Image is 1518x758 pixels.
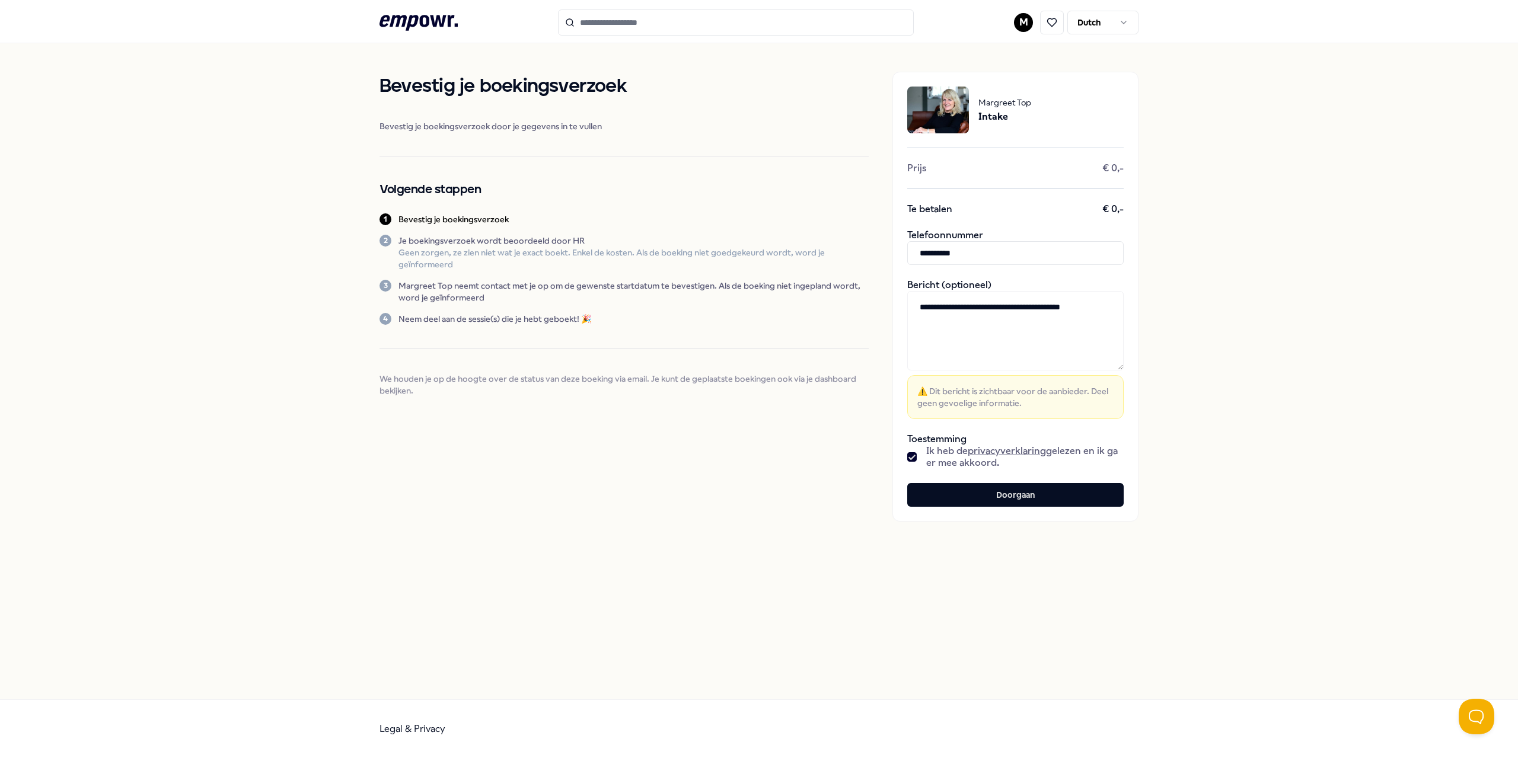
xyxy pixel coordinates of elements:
[379,373,869,396] span: We houden je op de hoogte over de status van deze boeking via email. Je kunt de geplaatste boekin...
[379,723,445,734] a: Legal & Privacy
[379,235,391,247] div: 2
[1102,203,1124,215] span: € 0,-
[968,445,1046,456] a: privacyverklaring
[907,162,926,174] span: Prijs
[398,247,869,270] p: Geen zorgen, ze zien niet wat je exact boekt. Enkel de kosten. Als de boeking niet goedgekeurd wo...
[1459,699,1494,734] iframe: Help Scout Beacon - Open
[558,9,914,36] input: Search for products, categories or subcategories
[907,483,1124,507] button: Doorgaan
[907,87,969,133] img: package image
[907,203,952,215] span: Te betalen
[1014,13,1033,32] button: M
[398,280,869,303] p: Margreet Top neemt contact met je op om de gewenste startdatum te bevestigen. Als de boeking niet...
[379,313,391,325] div: 4
[907,279,1124,419] div: Bericht (optioneel)
[379,72,869,101] h1: Bevestig je boekingsverzoek
[379,180,869,199] h2: Volgende stappen
[907,433,1124,469] div: Toestemming
[398,213,509,225] p: Bevestig je boekingsverzoek
[398,235,869,247] p: Je boekingsverzoek wordt beoordeeld door HR
[978,96,1031,109] span: Margreet Top
[379,120,869,132] span: Bevestig je boekingsverzoek door je gegevens in te vullen
[398,313,591,325] p: Neem deel aan de sessie(s) die je hebt geboekt! 🎉
[907,229,1124,265] div: Telefoonnummer
[379,280,391,292] div: 3
[978,109,1031,124] span: Intake
[379,213,391,225] div: 1
[926,445,1124,469] span: Ik heb de gelezen en ik ga er mee akkoord.
[917,385,1114,409] span: ⚠️ Dit bericht is zichtbaar voor de aanbieder. Deel geen gevoelige informatie.
[1102,162,1124,174] span: € 0,-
